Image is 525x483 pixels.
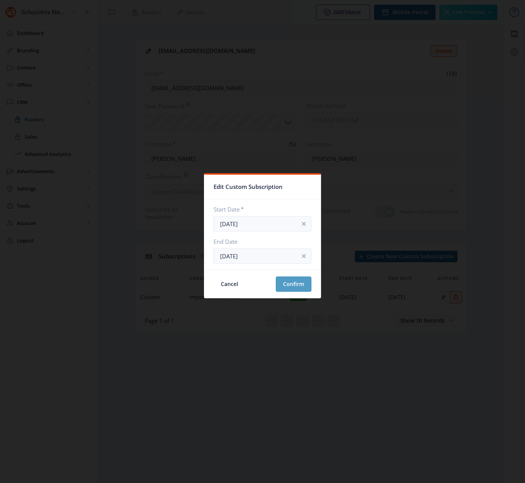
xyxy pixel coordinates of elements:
[276,276,311,292] button: Confirm
[300,252,308,260] nb-icon: info
[296,248,311,264] button: info
[214,181,283,193] span: Edit Custom Subscription
[214,248,311,264] input: End Date
[214,276,245,292] button: Cancel
[214,205,305,213] label: Start Date
[300,220,308,228] nb-icon: info
[214,238,305,245] label: End Date
[214,216,311,232] input: Start Date
[296,216,311,232] button: info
